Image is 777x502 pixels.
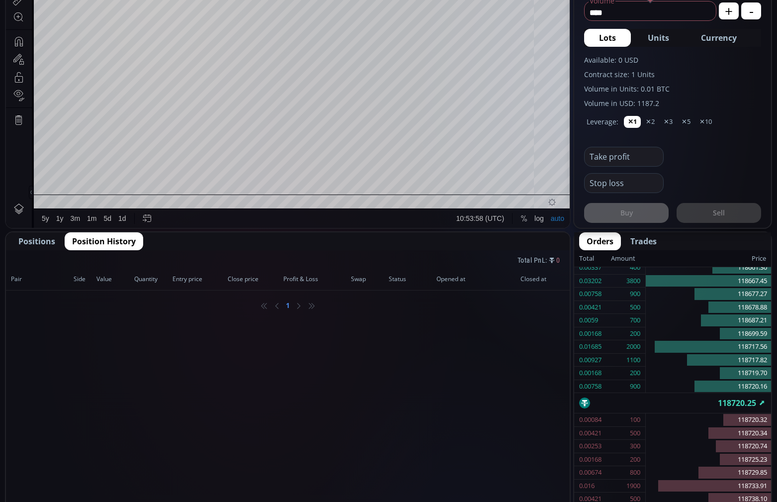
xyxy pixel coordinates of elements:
div: 1m [81,377,90,385]
div: 0.00337 [579,261,602,274]
div: Market open [101,23,110,32]
div: 118720.25 [574,393,771,413]
button: + [719,2,739,19]
span: Pair [11,275,71,284]
div: 0.00758 [579,288,602,301]
div: 0.01685 [579,340,602,353]
div: auto [545,377,558,385]
button: Trades [623,232,664,250]
div: 118677.27 [646,288,771,301]
button: ✕2 [642,116,659,128]
span: 0 [556,255,560,266]
div: 1900 [626,480,640,493]
span: Position History [72,235,136,247]
button: Lots [584,29,631,47]
div: 0.03202 [579,275,602,288]
div: 200 [630,367,640,380]
div: C [234,24,239,32]
div: 5y [36,377,43,385]
div: log [528,377,538,385]
button: Units [633,29,684,47]
label: Volume in Units: 0.01 BTC [584,84,761,94]
label: Volume in USD: 1187.2 [584,98,761,108]
span: Positions [18,235,55,247]
div: 0.00758 [579,380,602,393]
span: Swap [351,275,386,284]
span: Profit & Loss [283,275,348,284]
div: 200 [630,327,640,340]
div: 200 [630,453,640,466]
div: 0.00421 [579,427,602,440]
span: Orders [587,235,613,247]
div: 118725.23 [646,453,771,467]
div: 800 [630,466,640,479]
div: Price [635,252,766,265]
div: 5d [98,377,106,385]
div: 118720.25 [239,24,269,32]
div: 118661.30 [646,261,771,275]
span: Lots [599,32,616,44]
span: Quantity [134,275,169,284]
div: 118720.74 [646,440,771,453]
div: Toggle Percentage [511,371,525,390]
div: 0.00253 [579,440,602,453]
div: 118699.59 [646,327,771,341]
div: 118720.32 [646,413,771,427]
div: 118717.56 [646,340,771,354]
div: 2000 [626,340,640,353]
div: Toggle Log Scale [525,371,541,390]
div: 118678.88 [646,301,771,314]
span: Status [389,275,433,284]
button: Positions [11,232,63,250]
div: 300 [630,440,640,453]
label: Available: 0 USD [584,55,761,65]
span: Entry price [173,275,225,284]
button: Currency [686,29,752,47]
div: 118279.31 [200,24,231,32]
div: 1D [48,23,64,32]
div: Total [579,252,611,265]
div: 0.00084 [579,413,602,426]
div: Indicators [185,5,216,13]
div: BTC [32,23,48,32]
div: L [196,24,200,32]
div: 0.016 [579,480,595,493]
div: 900 [630,288,640,301]
div: Total PnL: [6,250,570,268]
div: O [118,24,124,32]
span: Close price [228,275,280,284]
div: 0.00168 [579,367,602,380]
div: 0.00927 [579,354,602,367]
div: 100 [630,413,640,426]
div: Go to [133,371,149,390]
div: 118720.34 [646,427,771,440]
div: H [158,24,163,32]
span: Currency [701,32,737,44]
span: 10:53:58 (UTC) [450,377,498,385]
div: 0.00674 [579,466,602,479]
div: 500 [630,427,640,440]
div: 118729.85 [646,466,771,480]
button: ✕10 [695,116,716,128]
label: Contract size: 1 Units [584,69,761,80]
div: 118594.99 [124,24,155,32]
span: Side [74,275,93,284]
button: ✕1 [624,116,641,128]
div: Amount [611,252,635,265]
button: ✕5 [678,116,694,128]
span: Units [648,32,669,44]
button: Position History [65,232,143,250]
button: ✕3 [660,116,677,128]
div: Bitcoin [64,23,94,32]
div: 118667.45 [646,275,771,288]
div: 500 [630,301,640,314]
div: 3800 [626,275,640,288]
div: 0.00168 [579,327,602,340]
div: 119456.92 [163,24,193,32]
div: +125.26 (+0.11%) [272,24,324,32]
div: 118687.21 [646,314,771,327]
div: D [85,5,89,13]
button: 10:53:58 (UTC) [447,371,502,390]
div: 3m [65,377,74,385]
div: 1100 [626,354,640,367]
